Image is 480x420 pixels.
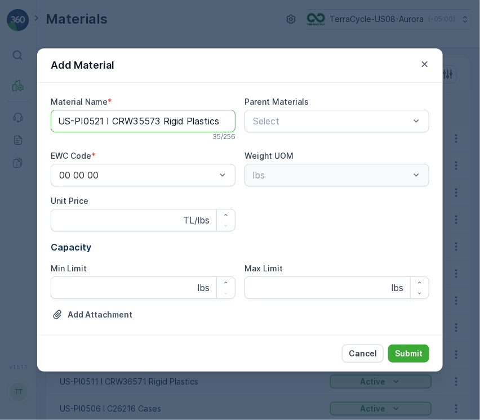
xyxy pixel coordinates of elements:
[392,281,403,294] p: lbs
[253,114,410,128] p: Select
[245,151,294,160] label: Weight UOM
[198,281,210,294] p: lbs
[212,132,235,141] p: 35 / 256
[388,345,429,363] button: Submit
[245,97,309,106] label: Parent Materials
[51,57,114,73] p: Add Material
[342,345,384,363] button: Cancel
[51,263,87,273] label: Min Limit
[51,196,88,205] label: Unit Price
[183,213,210,227] p: TL/lbs
[51,240,429,254] p: Capacity
[51,151,91,160] label: EWC Code
[51,308,134,321] button: Upload File
[51,97,108,106] label: Material Name
[245,263,283,273] label: Max Limit
[395,348,423,359] p: Submit
[349,348,377,359] p: Cancel
[68,309,132,320] p: Add Attachment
